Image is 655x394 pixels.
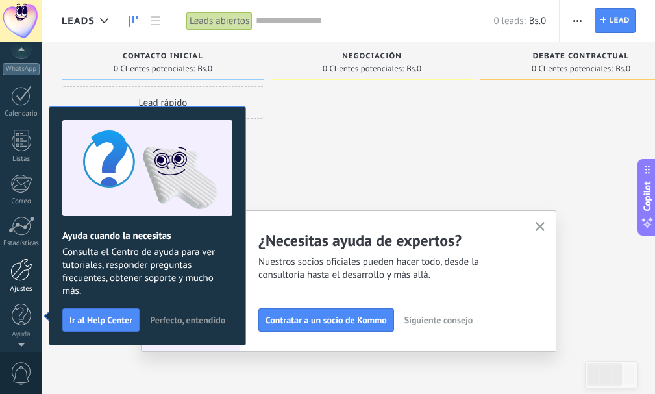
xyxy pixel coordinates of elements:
div: Contacto inicial [68,52,258,63]
span: Debate contractual [533,52,629,61]
span: 0 Clientes potenciales: [532,65,613,73]
span: Consulta el Centro de ayuda para ver tutoriales, responder preguntas frecuentes, obtener soporte ... [62,246,232,298]
button: Siguiente consejo [399,310,478,330]
div: Lead rápido [62,86,264,119]
button: Más [568,8,587,33]
span: Contratar a un socio de Kommo [266,315,387,325]
span: Bs.0 [197,65,212,73]
a: Leads [122,8,144,34]
div: Leads abiertos [186,12,253,31]
span: Copilot [641,181,654,211]
span: Leads [62,15,95,27]
span: 0 Clientes potenciales: [114,65,195,73]
button: Contratar a un socio de Kommo [258,308,394,332]
div: Calendario [3,110,40,118]
span: Siguiente consejo [404,315,473,325]
span: Bs.0 [406,65,421,73]
span: Contacto inicial [123,52,203,61]
div: Estadísticas [3,240,40,248]
h2: ¿Necesitas ayuda de expertos? [258,230,519,251]
span: Bs.0 [529,15,546,27]
span: Perfecto, entendido [150,315,225,325]
span: Ir al Help Center [69,315,132,325]
h2: Ayuda cuando la necesitas [62,230,232,242]
div: Negociación [277,52,467,63]
button: Perfecto, entendido [144,310,231,330]
button: Ir al Help Center [62,308,140,332]
a: Lista [144,8,166,34]
div: Correo [3,197,40,206]
span: Negociación [342,52,402,61]
span: 0 Clientes potenciales: [323,65,404,73]
div: Listas [3,155,40,164]
span: Bs.0 [615,65,630,73]
span: Nuestros socios oficiales pueden hacer todo, desde la consultoría hasta el desarrollo y más allá. [258,256,519,282]
span: 0 leads: [493,15,525,27]
div: Ajustes [3,285,40,293]
a: Lead [595,8,636,33]
div: WhatsApp [3,63,40,75]
div: Ayuda [3,330,40,339]
span: Lead [609,9,630,32]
